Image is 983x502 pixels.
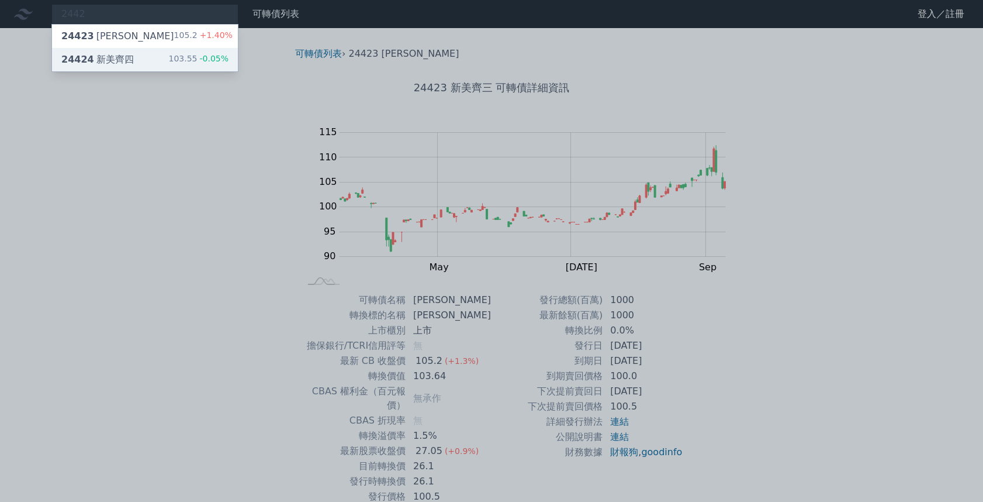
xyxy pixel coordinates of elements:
[61,53,134,67] div: 新美齊四
[52,48,238,71] a: 24424新美齊四 103.55-0.05%
[174,29,233,43] div: 105.2
[197,54,229,63] span: -0.05%
[61,30,94,42] span: 24423
[52,25,238,48] a: 24423[PERSON_NAME] 105.2+1.40%
[168,53,229,67] div: 103.55
[61,29,174,43] div: [PERSON_NAME]
[61,54,94,65] span: 24424
[198,30,233,40] span: +1.40%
